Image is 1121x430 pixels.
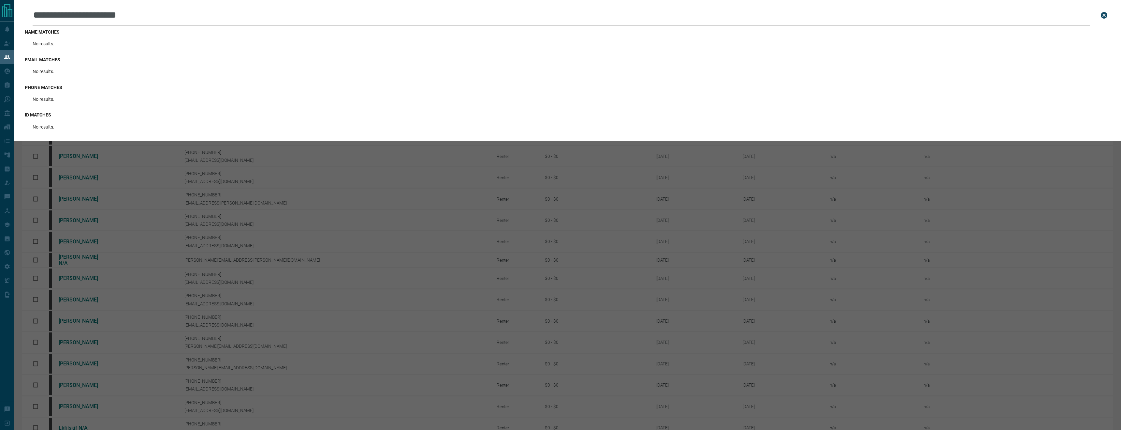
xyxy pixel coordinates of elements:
[1098,9,1111,22] button: close search bar
[33,97,54,102] p: No results.
[25,112,1111,117] h3: id matches
[33,41,54,46] p: No results.
[25,29,1111,35] h3: name matches
[33,69,54,74] p: No results.
[33,124,54,130] p: No results.
[25,85,1111,90] h3: phone matches
[25,57,1111,62] h3: email matches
